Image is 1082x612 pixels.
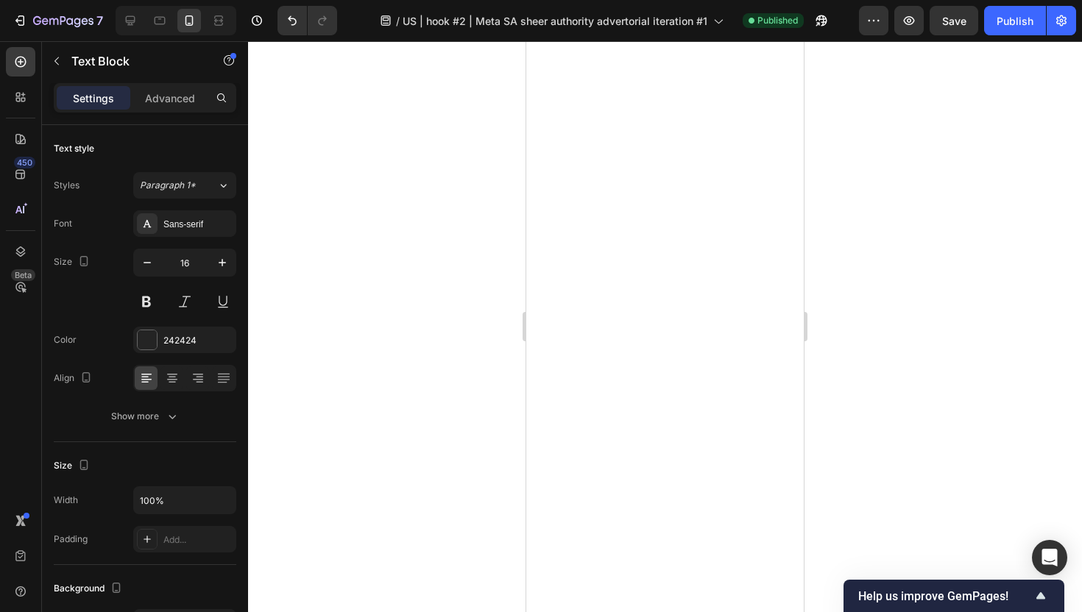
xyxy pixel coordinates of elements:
p: Settings [73,90,114,106]
p: Advanced [145,90,195,106]
div: 242424 [163,334,233,347]
iframe: Design area [526,41,804,612]
div: Padding [54,533,88,546]
button: 7 [6,6,110,35]
div: Size [54,456,93,476]
div: Background [54,579,125,599]
div: Align [54,369,95,388]
button: Paragraph 1* [133,172,236,199]
div: Show more [111,409,180,424]
div: Styles [54,179,79,192]
p: 7 [96,12,103,29]
div: Add... [163,533,233,547]
div: Size [54,252,93,272]
button: Publish [984,6,1046,35]
div: Sans-serif [163,218,233,231]
span: Help us improve GemPages! [858,589,1032,603]
div: Color [54,333,77,346]
div: Publish [997,13,1033,29]
span: Published [757,14,798,27]
div: Open Intercom Messenger [1032,540,1067,575]
div: Text style [54,142,94,155]
div: 450 [14,157,35,168]
p: Text Block [71,52,197,70]
button: Save [930,6,978,35]
span: / [396,13,400,29]
button: Show more [54,403,236,430]
span: Save [942,15,966,27]
div: Beta [11,269,35,281]
div: Undo/Redo [277,6,337,35]
span: Paragraph 1* [140,179,196,192]
input: Auto [134,487,236,513]
div: Width [54,494,78,507]
div: Font [54,217,72,230]
button: Show survey - Help us improve GemPages! [858,587,1050,605]
span: US | hook #2 | Meta SA sheer authority advertorial iteration #1 [403,13,707,29]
